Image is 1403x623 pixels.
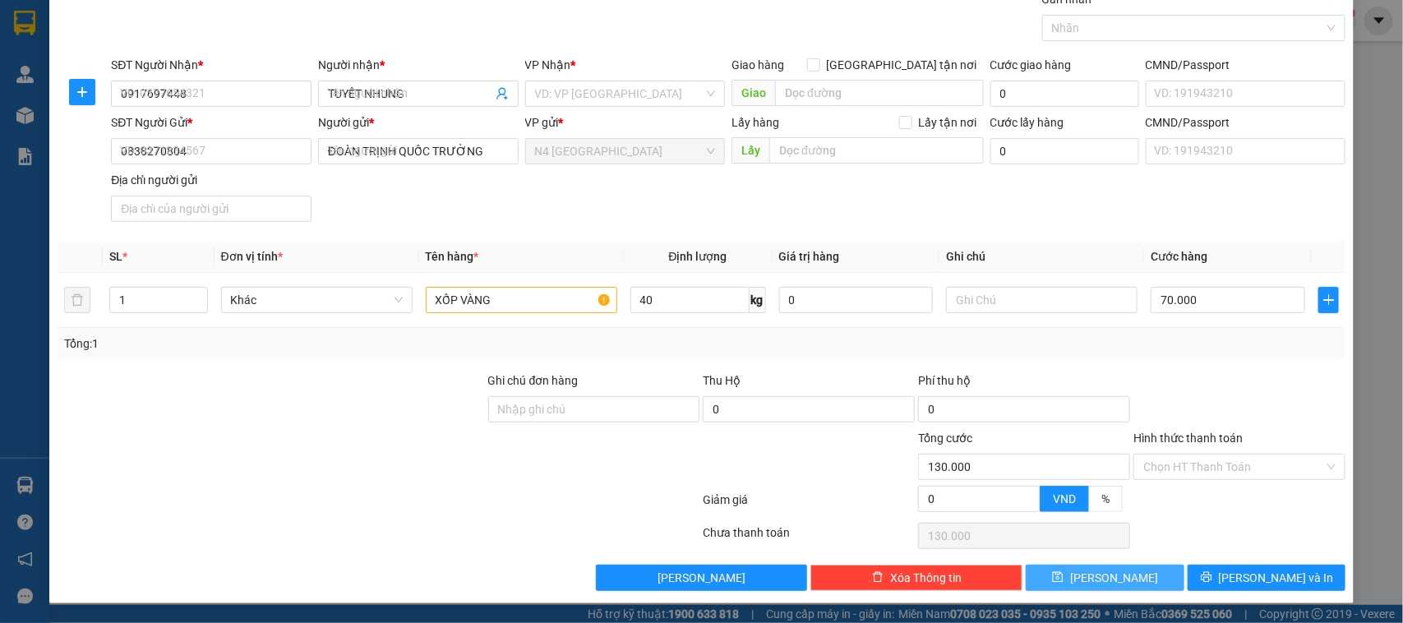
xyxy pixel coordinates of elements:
[658,569,745,587] span: [PERSON_NAME]
[111,113,312,132] div: SĐT Người Gửi
[1053,492,1076,505] span: VND
[779,250,840,263] span: Giá trị hàng
[872,571,884,584] span: delete
[731,116,779,129] span: Lấy hàng
[702,491,917,519] div: Giảm giá
[535,139,716,164] span: N4 Bình Phước
[69,79,95,105] button: plus
[109,250,122,263] span: SL
[1151,250,1207,263] span: Cước hàng
[488,374,579,387] label: Ghi chú đơn hàng
[731,58,784,72] span: Giao hàng
[810,565,1022,591] button: deleteXóa Thông tin
[1318,287,1339,313] button: plus
[775,80,984,106] input: Dọc đường
[1188,565,1345,591] button: printer[PERSON_NAME] và In
[318,113,519,132] div: Người gửi
[1146,113,1346,132] div: CMND/Passport
[702,524,917,552] div: Chưa thanh toán
[820,56,984,74] span: [GEOGRAPHIC_DATA] tận nơi
[1052,571,1064,584] span: save
[318,56,519,74] div: Người nhận
[990,81,1139,107] input: Cước giao hàng
[1026,565,1184,591] button: save[PERSON_NAME]
[496,87,509,100] span: user-add
[1133,431,1243,445] label: Hình thức thanh toán
[990,138,1139,164] input: Cước lấy hàng
[750,287,766,313] span: kg
[111,56,312,74] div: SĐT Người Nhận
[64,335,542,353] div: Tổng: 1
[918,371,1130,396] div: Phí thu hộ
[779,287,934,313] input: 0
[525,58,571,72] span: VP Nhận
[912,113,984,132] span: Lấy tận nơi
[111,196,312,222] input: Địa chỉ của người gửi
[890,569,962,587] span: Xóa Thông tin
[918,431,972,445] span: Tổng cước
[488,396,700,422] input: Ghi chú đơn hàng
[1146,56,1346,74] div: CMND/Passport
[1219,569,1334,587] span: [PERSON_NAME] và In
[426,250,479,263] span: Tên hàng
[1070,569,1158,587] span: [PERSON_NAME]
[939,241,1144,273] th: Ghi chú
[221,250,283,263] span: Đơn vị tính
[703,374,741,387] span: Thu Hộ
[769,137,984,164] input: Dọc đường
[231,288,403,312] span: Khác
[64,287,90,313] button: delete
[990,58,1072,72] label: Cước giao hàng
[596,565,808,591] button: [PERSON_NAME]
[426,287,617,313] input: VD: Bàn, Ghế
[731,80,775,106] span: Giao
[669,250,727,263] span: Định lượng
[111,171,312,189] div: Địa chỉ người gửi
[1319,293,1338,307] span: plus
[946,287,1138,313] input: Ghi Chú
[1201,571,1212,584] span: printer
[1101,492,1110,505] span: %
[731,137,769,164] span: Lấy
[70,85,95,99] span: plus
[990,116,1064,129] label: Cước lấy hàng
[525,113,726,132] div: VP gửi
